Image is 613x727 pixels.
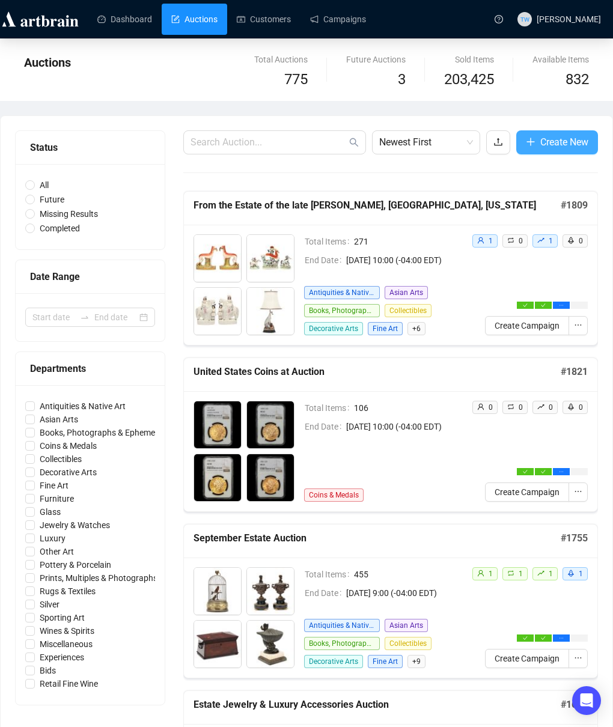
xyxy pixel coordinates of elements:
input: End date [94,311,137,324]
span: Miscellaneous [35,637,97,651]
span: Total Items [305,235,354,248]
span: check [523,636,528,640]
span: upload [493,137,503,147]
span: End Date [305,420,346,433]
span: [DATE] 10:00 (-04:00 EDT) [346,420,472,433]
span: Prints, Multiples & Photographs [35,571,162,585]
span: [DATE] 10:00 (-04:00 EDT) [346,254,472,267]
span: ellipsis [559,303,564,308]
a: September Estate Auction#1755Total Items455End Date[DATE] 9:00 (-04:00 EDT)Antiquities & Native A... [183,524,598,678]
span: 0 [519,237,523,245]
span: 1 [549,570,553,578]
span: check [541,636,546,640]
span: 832 [566,71,589,88]
span: Glass [35,505,66,519]
span: Antiquities & Native Art [304,286,380,299]
img: 7004_1.jpg [247,454,294,501]
span: Furniture [35,492,79,505]
span: search [349,138,359,147]
span: 0 [579,237,583,245]
span: check [541,303,546,308]
span: user [477,237,484,244]
span: Rugs & Textiles [35,585,100,598]
h5: # 1699 [561,698,588,712]
div: Total Auctions [254,53,308,66]
span: + 6 [407,322,425,335]
span: Total Items [305,568,354,581]
span: Create New [540,135,588,150]
input: Start date [32,311,75,324]
span: End Date [305,254,346,267]
a: Campaigns [310,4,366,35]
span: ellipsis [559,469,564,474]
span: ellipsis [574,487,582,496]
span: Create Campaign [495,485,560,499]
span: Decorative Arts [304,655,363,668]
span: 455 [354,568,472,581]
span: Create Campaign [495,319,560,332]
span: Create Campaign [495,652,560,665]
span: Coins & Medals [304,488,364,502]
div: Future Auctions [346,53,406,66]
img: 7003_1.jpg [194,454,241,501]
span: 3 [398,71,406,88]
span: plus [526,137,535,147]
span: Asian Arts [385,619,428,632]
span: Completed [35,222,85,235]
span: Other Art [35,545,79,558]
span: 775 [284,71,308,88]
span: Collectibles [385,637,432,650]
span: to [80,312,90,322]
h5: Estate Jewelry & Luxury Accessories Auction [194,698,561,712]
a: Dashboard [97,4,152,35]
button: Create Campaign [485,316,569,335]
span: Fine Art [35,479,73,492]
span: Missing Results [35,207,103,221]
span: question-circle [495,15,503,23]
img: 2003_1.jpg [194,288,241,335]
span: Books, Photographs & Ephemera [304,304,380,317]
span: check [523,303,528,308]
span: Pottery & Porcelain [35,558,116,571]
a: From the Estate of the late [PERSON_NAME], [GEOGRAPHIC_DATA], [US_STATE]#1809Total Items271End Da... [183,191,598,345]
span: Sporting Art [35,611,90,624]
span: 1 [519,570,523,578]
span: check [523,469,528,474]
span: Experiences [35,651,89,664]
span: All [35,178,53,192]
img: 1001_1.jpg [194,568,241,615]
h5: # 1821 [561,365,588,379]
span: Collectibles [385,304,432,317]
h5: September Estate Auction [194,531,561,546]
input: Search Auction... [191,135,347,150]
span: 203,425 [444,68,494,91]
img: 2002_1.jpg [247,235,294,282]
span: 0 [579,403,583,412]
span: 1 [489,570,493,578]
span: Asian Arts [35,413,83,426]
span: Coins & Medals [35,439,102,452]
div: Available Items [532,53,589,66]
div: Open Intercom Messenger [572,686,601,715]
span: Bids [35,664,61,677]
div: Date Range [30,269,150,284]
span: Auctions [24,55,71,70]
span: 0 [489,403,493,412]
h5: # 1809 [561,198,588,213]
img: 1004_1.jpg [247,621,294,668]
span: ellipsis [559,636,564,640]
span: 0 [549,403,553,412]
span: retweet [507,237,514,244]
h5: # 1755 [561,531,588,546]
a: Auctions [171,4,218,35]
img: 7001_1.jpg [194,401,241,448]
span: rise [537,403,544,410]
span: rise [537,570,544,577]
span: Fine Art [368,655,403,668]
span: 271 [354,235,472,248]
span: Collectibles [35,452,87,466]
h5: United States Coins at Auction [194,365,561,379]
span: rocket [567,237,575,244]
button: Create New [516,130,598,154]
div: Status [30,140,150,155]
